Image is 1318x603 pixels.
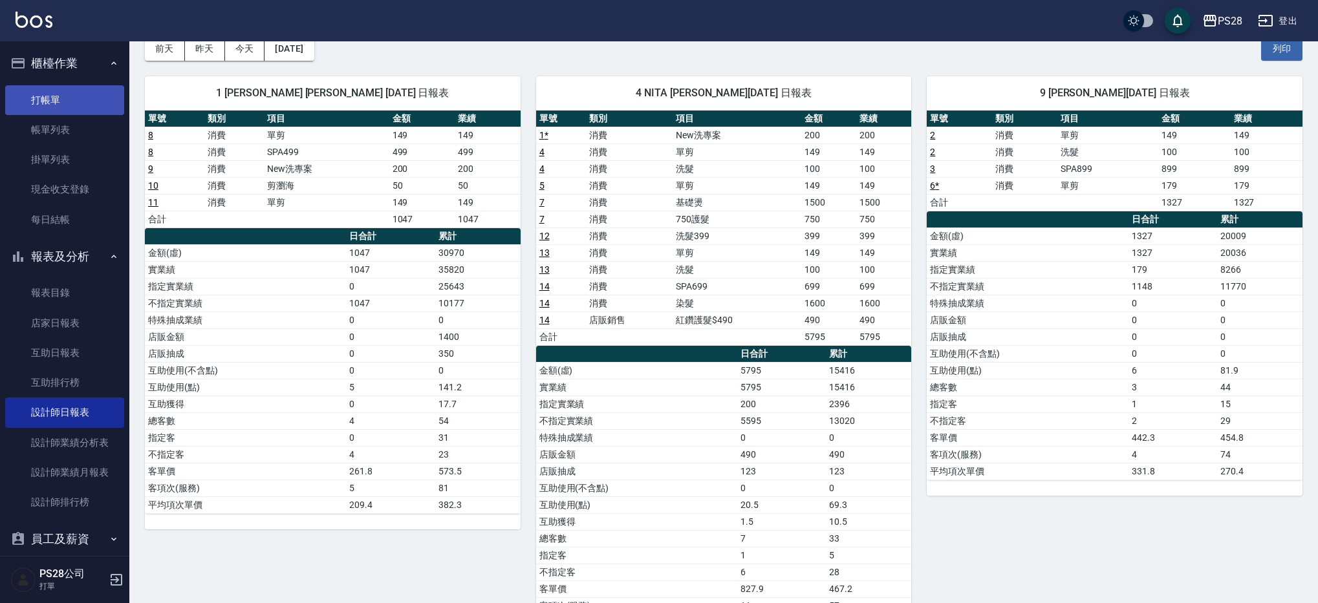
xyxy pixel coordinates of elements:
td: 互助使用(點) [145,379,346,396]
td: 消費 [586,177,673,194]
td: 31 [435,429,521,446]
td: 總客數 [536,530,737,547]
td: 54 [435,412,521,429]
td: 10177 [435,295,521,312]
td: 200 [801,127,856,143]
td: 5595 [737,412,826,429]
td: 總客數 [145,412,346,429]
th: 金額 [389,111,455,127]
td: 490 [801,312,856,328]
th: 單號 [145,111,204,127]
td: 互助獲得 [536,513,737,530]
td: 149 [856,143,911,160]
td: 消費 [586,227,673,244]
td: 消費 [586,143,673,160]
td: 1327 [1158,194,1230,211]
td: 紅鑽護髮$490 [673,312,801,328]
td: 0 [826,480,911,496]
td: 149 [389,194,455,211]
td: 100 [801,261,856,278]
td: 0 [1129,295,1217,312]
th: 業績 [455,111,521,127]
a: 9 [148,164,153,174]
td: 6 [1129,362,1217,379]
td: 消費 [586,194,673,211]
td: 149 [856,244,911,261]
td: 2 [1129,412,1217,429]
td: 5 [346,379,435,396]
img: Logo [16,12,52,28]
td: 20.5 [737,496,826,513]
th: 金額 [1158,111,1230,127]
td: 0 [1217,312,1302,328]
a: 設計師排行榜 [5,487,124,517]
td: 25643 [435,278,521,295]
td: New洗專案 [264,160,389,177]
td: 200 [455,160,521,177]
td: 1047 [346,295,435,312]
td: 209.4 [346,496,435,513]
td: 0 [1217,295,1302,312]
td: 指定客 [536,547,737,564]
table: a dense table [927,211,1302,480]
h5: PS28公司 [39,567,105,580]
td: 699 [801,278,856,295]
td: 單剪 [673,177,801,194]
td: 0 [1129,312,1217,328]
td: 399 [801,227,856,244]
td: 互助使用(點) [927,362,1128,379]
td: 不指定客 [145,446,346,463]
td: 單剪 [264,194,389,211]
th: 累計 [435,228,521,245]
td: 互助使用(不含點) [927,345,1128,362]
td: 7 [737,530,826,547]
a: 互助日報表 [5,338,124,368]
table: a dense table [145,111,521,228]
td: 35820 [435,261,521,278]
td: 店販抽成 [145,345,346,362]
a: 11 [148,197,158,207]
th: 金額 [801,111,856,127]
td: 4 [346,446,435,463]
td: 0 [346,362,435,379]
td: 染髮 [673,295,801,312]
td: 270.4 [1217,463,1302,480]
td: 消費 [992,143,1057,160]
a: 4 [539,164,545,174]
td: 149 [801,143,856,160]
img: Person [10,567,36,593]
td: 1047 [346,261,435,278]
td: 1047 [346,244,435,261]
td: 573.5 [435,463,521,480]
td: 499 [389,143,455,160]
td: 指定實業績 [145,278,346,295]
a: 打帳單 [5,85,124,115]
td: 實業績 [927,244,1128,261]
a: 4 [539,147,545,157]
td: 0 [1217,328,1302,345]
td: 2396 [826,396,911,412]
td: SPA699 [673,278,801,295]
span: 9 [PERSON_NAME][DATE] 日報表 [942,87,1287,100]
td: 149 [1158,127,1230,143]
a: 14 [539,298,550,308]
td: 179 [1129,261,1217,278]
td: 店販抽成 [927,328,1128,345]
td: 客項次(服務) [927,446,1128,463]
td: 指定實業績 [536,396,737,412]
td: 0 [346,312,435,328]
td: 10.5 [826,513,911,530]
td: SPA899 [1057,160,1158,177]
td: 0 [346,396,435,412]
th: 業績 [856,111,911,127]
td: 消費 [586,160,673,177]
td: 17.7 [435,396,521,412]
button: 昨天 [185,37,225,61]
td: 490 [856,312,911,328]
button: 紅利點數設定 [5,556,124,589]
td: 消費 [992,127,1057,143]
td: 單剪 [1057,127,1158,143]
button: 列印 [1261,37,1302,61]
td: 4 [346,412,435,429]
td: 指定客 [145,429,346,446]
